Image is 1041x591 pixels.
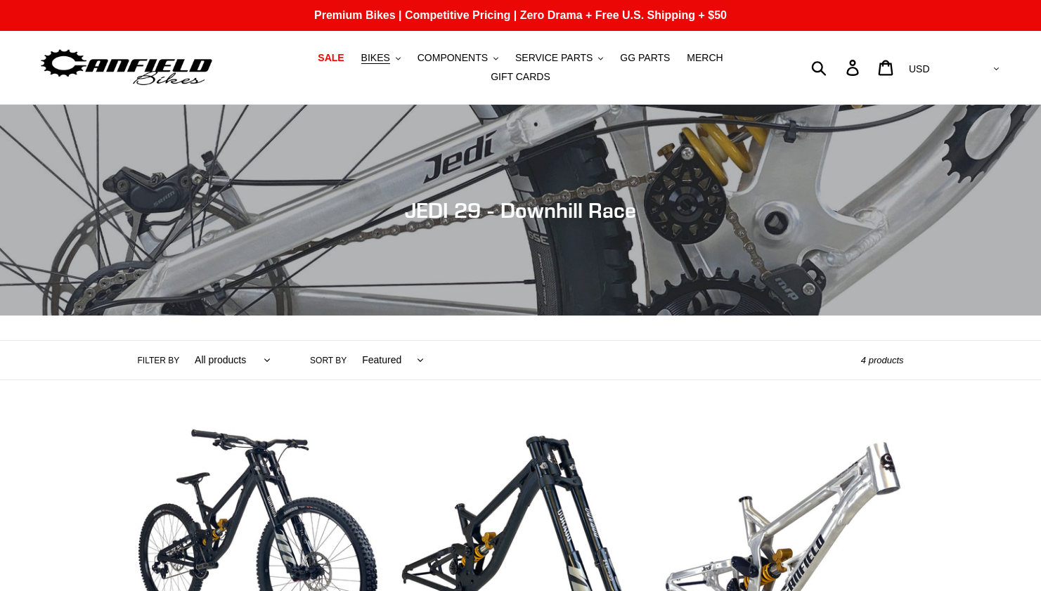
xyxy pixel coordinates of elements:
span: SALE [318,52,344,64]
span: COMPONENTS [418,52,488,64]
button: SERVICE PARTS [508,48,610,67]
button: BIKES [354,48,408,67]
span: GIFT CARDS [491,71,550,83]
span: JEDI 29 - Downhill Race [405,197,636,223]
span: SERVICE PARTS [515,52,593,64]
span: MERCH [687,52,723,64]
input: Search [819,52,855,83]
button: COMPONENTS [410,48,505,67]
label: Sort by [310,354,347,367]
label: Filter by [138,354,180,367]
img: Canfield Bikes [39,46,214,90]
a: SALE [311,48,351,67]
span: GG PARTS [620,52,670,64]
span: 4 products [861,355,904,365]
a: GG PARTS [613,48,677,67]
a: MERCH [680,48,730,67]
a: GIFT CARDS [484,67,557,86]
span: BIKES [361,52,390,64]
